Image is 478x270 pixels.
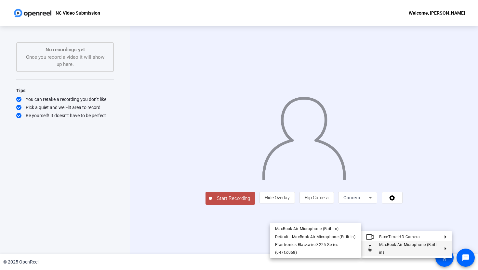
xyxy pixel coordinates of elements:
[275,227,339,231] span: MacBook Air Microphone (Built-in)
[366,245,374,252] mat-icon: Microphone
[275,242,338,255] span: Plantronics Blackwire 3225 Series (047f:c058)
[379,235,420,239] span: FaceTime HD Camera
[275,235,355,239] span: Default - MacBook Air Microphone (Built-in)
[379,242,438,255] span: MacBook Air Microphone (Built-in)
[366,233,374,241] mat-icon: Video camera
